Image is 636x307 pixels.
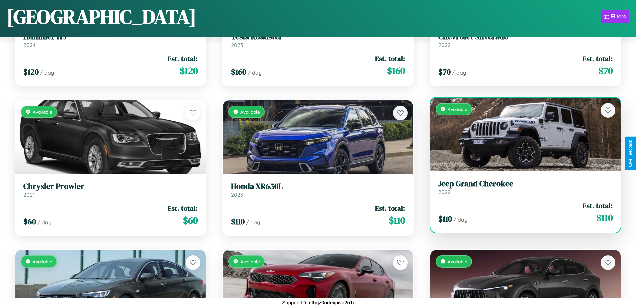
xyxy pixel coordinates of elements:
[7,3,196,30] h1: [GEOGRAPHIC_DATA]
[240,259,260,264] span: Available
[168,203,198,213] span: Est. total:
[231,66,246,78] span: $ 160
[438,213,452,224] span: $ 110
[180,64,198,78] span: $ 120
[23,66,39,78] span: $ 120
[448,259,467,264] span: Available
[438,32,613,48] a: Chevrolet Silverado2022
[596,211,613,224] span: $ 110
[40,69,54,76] span: / day
[389,214,405,227] span: $ 110
[231,182,405,191] h3: Honda XR650L
[37,219,51,226] span: / day
[452,69,466,76] span: / day
[387,64,405,78] span: $ 160
[23,42,36,48] span: 2024
[231,182,405,198] a: Honda XR650L2023
[231,32,405,42] h3: Tesla Roadster
[438,32,613,42] h3: Chevrolet Silverado
[231,191,243,198] span: 2023
[448,106,467,112] span: Available
[231,216,245,227] span: $ 110
[438,66,451,78] span: $ 70
[438,42,451,48] span: 2022
[248,69,262,76] span: / day
[438,179,613,195] a: Jeep Grand Cherokee2022
[583,201,613,210] span: Est. total:
[282,298,354,307] p: Support ID: mfbqz0orfexpivd2o1i
[183,214,198,227] span: $ 60
[438,189,451,195] span: 2022
[23,182,198,198] a: Chrysler Prowler2021
[240,109,260,115] span: Available
[601,10,629,23] button: Filters
[231,42,243,48] span: 2023
[23,216,36,227] span: $ 60
[23,32,198,48] a: Hummer H32024
[23,182,198,191] h3: Chrysler Prowler
[33,109,52,115] span: Available
[375,54,405,63] span: Est. total:
[583,54,613,63] span: Est. total:
[33,259,52,264] span: Available
[23,32,198,42] h3: Hummer H3
[168,54,198,63] span: Est. total:
[231,32,405,48] a: Tesla Roadster2023
[246,219,260,226] span: / day
[598,64,613,78] span: $ 70
[453,216,467,223] span: / day
[23,191,35,198] span: 2021
[375,203,405,213] span: Est. total:
[438,179,613,189] h3: Jeep Grand Cherokee
[628,140,633,167] div: Give Feedback
[611,13,626,20] div: Filters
